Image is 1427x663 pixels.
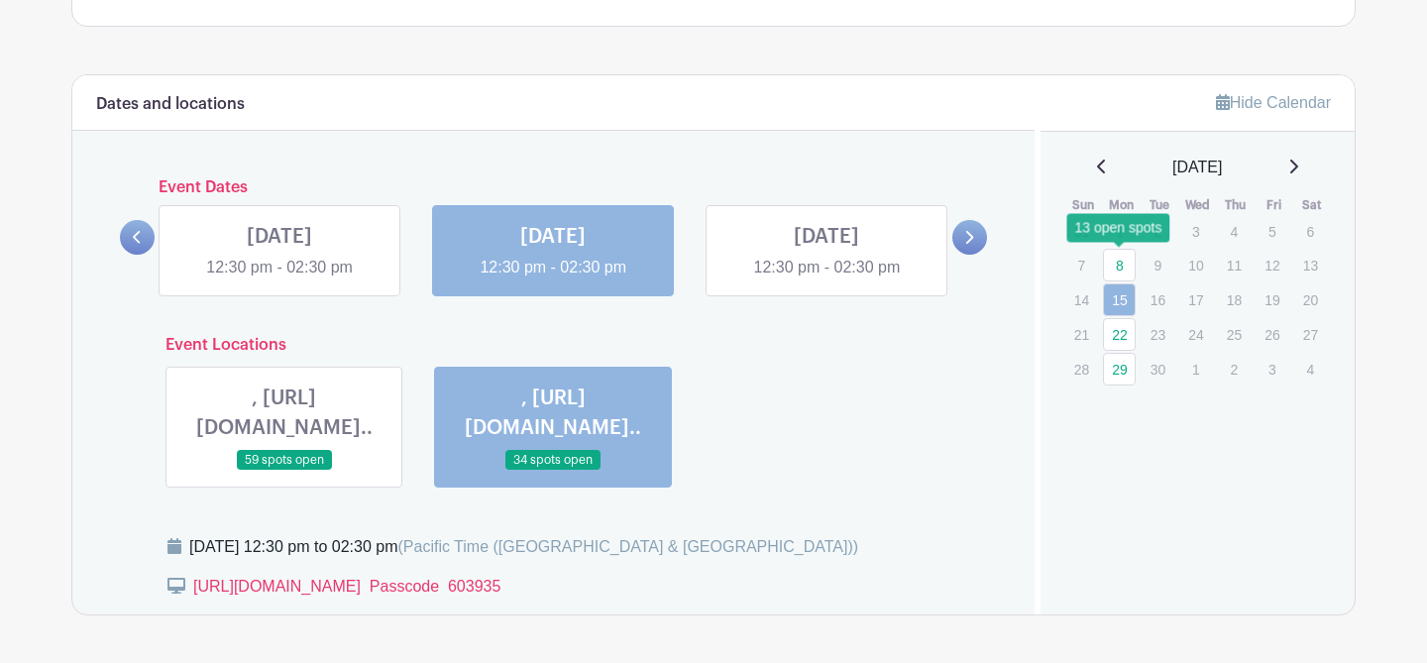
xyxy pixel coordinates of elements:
[1172,156,1222,179] span: [DATE]
[1218,250,1251,280] p: 11
[1142,284,1174,315] p: 16
[1294,250,1327,280] p: 13
[155,178,952,197] h6: Event Dates
[1102,195,1141,215] th: Mon
[1065,319,1098,350] p: 21
[1142,354,1174,385] p: 30
[1294,216,1327,247] p: 6
[193,578,500,595] a: [URL][DOMAIN_NAME] Passcode 603935
[1142,250,1174,280] p: 9
[1103,249,1136,281] a: 8
[1065,354,1098,385] p: 28
[1218,354,1251,385] p: 2
[1256,250,1288,280] p: 12
[1216,94,1331,111] a: Hide Calendar
[1179,216,1212,247] p: 3
[1179,284,1212,315] p: 17
[1179,354,1212,385] p: 1
[1065,250,1098,280] p: 7
[1218,284,1251,315] p: 18
[1217,195,1256,215] th: Thu
[1218,319,1251,350] p: 25
[189,535,858,559] div: [DATE] 12:30 pm to 02:30 pm
[1065,216,1098,247] p: 31
[1294,354,1327,385] p: 4
[397,538,858,555] span: (Pacific Time ([GEOGRAPHIC_DATA] & [GEOGRAPHIC_DATA]))
[1142,319,1174,350] p: 23
[1294,319,1327,350] p: 27
[96,95,245,114] h6: Dates and locations
[1103,283,1136,316] a: 15
[1256,284,1288,315] p: 19
[1179,319,1212,350] p: 24
[1064,195,1103,215] th: Sun
[1256,354,1288,385] p: 3
[1293,195,1332,215] th: Sat
[1256,216,1288,247] p: 5
[1178,195,1217,215] th: Wed
[1179,250,1212,280] p: 10
[1141,195,1179,215] th: Tue
[1294,284,1327,315] p: 20
[1103,353,1136,386] a: 29
[1103,318,1136,351] a: 22
[1255,195,1293,215] th: Fri
[1067,213,1170,242] div: 13 open spots
[150,336,957,355] h6: Event Locations
[1218,216,1251,247] p: 4
[1065,284,1098,315] p: 14
[1256,319,1288,350] p: 26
